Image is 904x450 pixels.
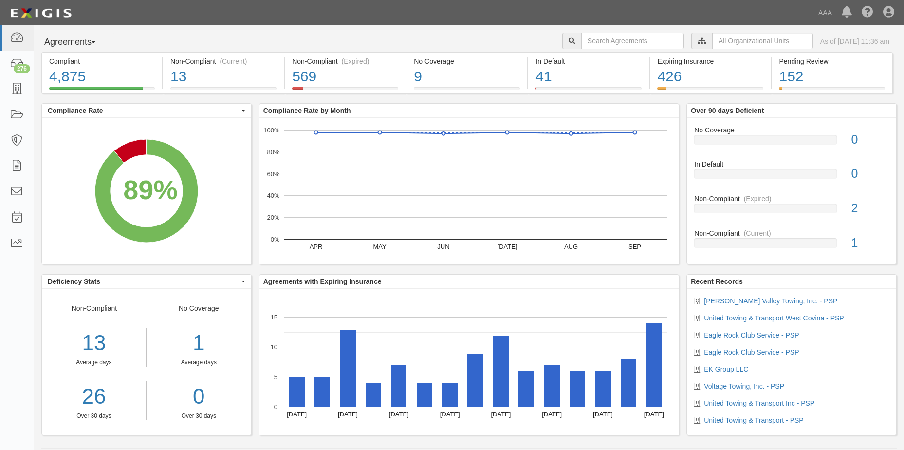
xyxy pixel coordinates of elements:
a: Compliant4,875 [41,87,162,95]
img: logo-5460c22ac91f19d4615b14bd174203de0afe785f0fc80cf4dbbc73dc1793850b.png [7,4,74,22]
div: Non-Compliant (Expired) [292,56,398,66]
a: Eagle Rock Club Service - PSP [704,331,799,339]
div: Pending Review [779,56,885,66]
text: 100% [263,127,280,134]
a: In Default41 [528,87,649,95]
div: No Coverage [414,56,520,66]
div: Non-Compliant (Current) [170,56,277,66]
text: 5 [274,373,277,380]
div: 2 [844,200,896,217]
div: 1 [154,328,244,358]
span: Compliance Rate [48,106,239,115]
text: [DATE] [389,411,409,418]
text: [DATE] [338,411,358,418]
a: Expiring Insurance426 [650,87,771,95]
div: Compliant [49,56,155,66]
span: Deficiency Stats [48,277,239,286]
text: [DATE] [644,411,664,418]
div: 41 [535,66,642,87]
text: [DATE] [497,243,517,250]
svg: A chart. [259,118,679,264]
input: Search Agreements [581,33,684,49]
a: United Towing & Transport Inc - PSP [704,399,814,407]
a: Non-Compliant(Expired)569 [285,87,406,95]
div: No Coverage [147,303,251,420]
a: [PERSON_NAME] Valley Towing, Inc. - PSP [704,297,837,305]
div: Non-Compliant [687,228,896,238]
svg: A chart. [259,289,679,435]
text: 0% [270,236,279,243]
a: In Default0 [694,159,889,194]
text: [DATE] [287,411,307,418]
div: (Current) [220,56,247,66]
a: Non-Compliant(Current)13 [163,87,284,95]
button: Agreements [41,33,114,52]
input: All Organizational Units [712,33,813,49]
a: Eagle Rock Club Service - PSP [704,348,799,356]
div: In Default [687,159,896,169]
div: 276 [14,64,30,73]
a: 26 [42,381,146,412]
div: 13 [42,328,146,358]
div: Average days [42,358,146,367]
b: Agreements with Expiring Insurance [263,278,382,285]
div: As of [DATE] 11:36 am [820,37,889,46]
div: 1 [844,234,896,252]
a: No Coverage9 [406,87,527,95]
div: 0 [844,131,896,149]
text: JUN [437,243,449,250]
div: (Expired) [744,194,772,204]
text: [DATE] [593,411,613,418]
div: 13 [170,66,277,87]
a: Pending Review152 [772,87,892,95]
div: Expiring Insurance [657,56,763,66]
div: In Default [535,56,642,66]
div: Average days [154,358,244,367]
text: SEP [628,243,641,250]
button: Deficiency Stats [42,275,251,288]
text: 40% [267,192,279,199]
div: 426 [657,66,763,87]
a: Non-Compliant(Current)1 [694,228,889,256]
a: Voltage Towing, Inc. - PSP [704,382,784,390]
a: EK Group LLC [704,365,748,373]
text: 80% [267,149,279,156]
b: Over 90 days Deficient [691,107,764,114]
text: [DATE] [542,411,562,418]
div: (Current) [744,228,771,238]
text: AUG [564,243,578,250]
div: Over 30 days [154,412,244,420]
div: 152 [779,66,885,87]
b: Compliance Rate by Month [263,107,351,114]
div: 569 [292,66,398,87]
text: 60% [267,170,279,177]
text: [DATE] [491,411,511,418]
div: 89% [123,171,177,210]
div: No Coverage [687,125,896,135]
svg: A chart. [42,118,251,264]
div: Over 30 days [42,412,146,420]
text: [DATE] [440,411,460,418]
a: United Towing & Transport - PSP [704,416,803,424]
text: 20% [267,214,279,221]
div: 4,875 [49,66,155,87]
div: Non-Compliant [42,303,147,420]
text: MAY [373,243,387,250]
div: Non-Compliant [687,194,896,204]
text: 15 [270,314,277,321]
text: APR [309,243,322,250]
a: No Coverage0 [694,125,889,160]
a: 0 [154,381,244,412]
a: AAA [813,3,837,22]
a: United Towing & Transport West Covina - PSP [704,314,844,322]
button: Compliance Rate [42,104,251,117]
text: 10 [270,343,277,351]
b: Recent Records [691,278,743,285]
div: (Expired) [342,56,369,66]
i: Help Center - Complianz [862,7,873,19]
